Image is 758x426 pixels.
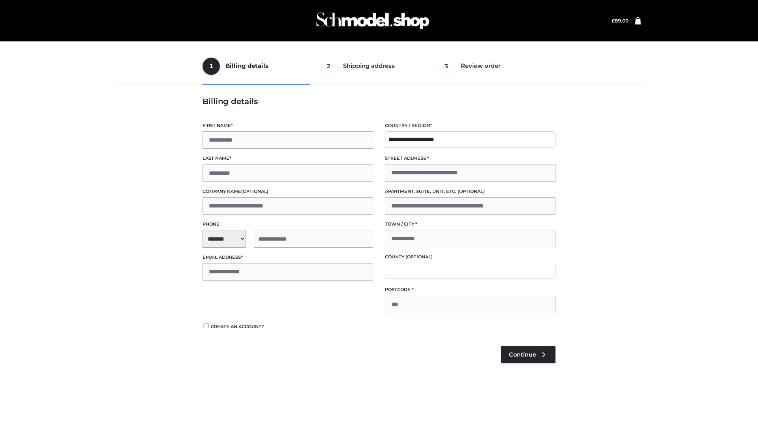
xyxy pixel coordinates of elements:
[509,351,536,358] span: Continue
[612,18,629,24] bdi: 89.00
[612,18,629,24] a: £89.00
[612,18,615,24] span: £
[203,254,373,261] label: Email address
[203,122,373,129] label: First name
[385,122,555,129] label: Country / Region
[385,220,555,228] label: Town / City
[203,97,555,106] h3: Billing details
[385,253,555,261] label: County
[501,346,555,363] a: Continue
[458,189,485,194] span: (optional)
[405,254,433,260] span: (optional)
[211,324,264,329] span: Create an account?
[203,220,373,228] label: Phone
[385,188,555,195] label: Apartment, suite, unit, etc.
[241,189,268,194] span: (optional)
[385,286,555,293] label: Postcode
[203,188,373,195] label: Company name
[203,155,373,162] label: Last name
[203,323,210,328] input: Create an account?
[385,155,555,162] label: Street address
[313,5,432,36] img: Schmodel Admin 964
